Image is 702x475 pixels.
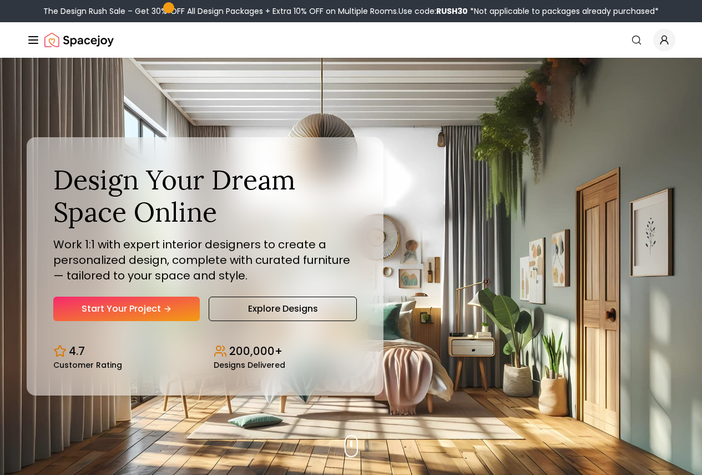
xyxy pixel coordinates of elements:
div: The Design Rush Sale – Get 30% OFF All Design Packages + Extra 10% OFF on Multiple Rooms. [43,6,659,17]
a: Explore Designs [209,297,356,321]
span: *Not applicable to packages already purchased* [468,6,659,17]
small: Designs Delivered [214,361,285,369]
div: Design stats [53,334,357,369]
nav: Global [27,22,675,58]
a: Start Your Project [53,297,200,321]
small: Customer Rating [53,361,122,369]
span: Use code: [398,6,468,17]
img: Spacejoy Logo [44,29,114,51]
b: RUSH30 [436,6,468,17]
p: 200,000+ [229,343,282,359]
a: Spacejoy [44,29,114,51]
h1: Design Your Dream Space Online [53,164,357,228]
p: 4.7 [69,343,85,359]
p: Work 1:1 with expert interior designers to create a personalized design, complete with curated fu... [53,237,357,283]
